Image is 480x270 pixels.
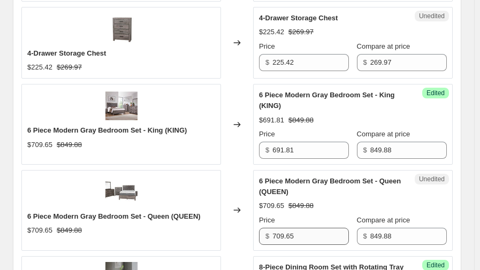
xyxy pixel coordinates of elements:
span: Compare at price [357,216,410,224]
img: BV22076QSET_Q1A9226_WEB_80x.jpg [105,176,138,208]
span: 6 Piece Modern Gray Bedroom Set - King (KING) [27,126,187,134]
img: BM22076FRAME_264c05dd-c7c8-48e3-91f9-e9920fd937fb_80x.jpg [105,90,138,122]
span: $ [265,146,269,154]
span: Compare at price [357,42,410,50]
span: Unedited [419,175,445,183]
span: $ [265,58,269,66]
div: $709.65 [27,225,52,236]
div: $691.81 [259,115,284,126]
strike: $849.88 [288,115,314,126]
span: Price [259,42,275,50]
div: $225.42 [259,27,284,37]
span: $ [265,232,269,240]
span: 4-Drawer Storage Chest [259,14,338,22]
span: Edited [426,261,445,269]
span: 6 Piece Modern Gray Bedroom Set - King (KING) [259,91,395,110]
span: Edited [426,89,445,97]
span: $ [363,232,367,240]
span: Price [259,130,275,138]
span: 6 Piece Modern Gray Bedroom Set - Queen (QUEEN) [259,177,401,196]
strike: $849.88 [288,200,314,211]
span: Unedited [419,12,445,20]
span: Compare at price [357,130,410,138]
span: Price [259,216,275,224]
strike: $849.88 [57,225,82,236]
div: $709.65 [259,200,284,211]
strike: $269.97 [57,62,82,73]
strike: $849.88 [57,140,82,150]
div: $225.42 [27,62,52,73]
span: 6 Piece Modern Gray Bedroom Set - Queen (QUEEN) [27,212,201,220]
span: 4-Drawer Storage Chest [27,49,106,57]
span: $ [363,58,367,66]
strike: $269.97 [288,27,314,37]
img: BV22076QSET_Q1A9213_WEB_80x.jpg [105,13,138,45]
span: $ [363,146,367,154]
div: $709.65 [27,140,52,150]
